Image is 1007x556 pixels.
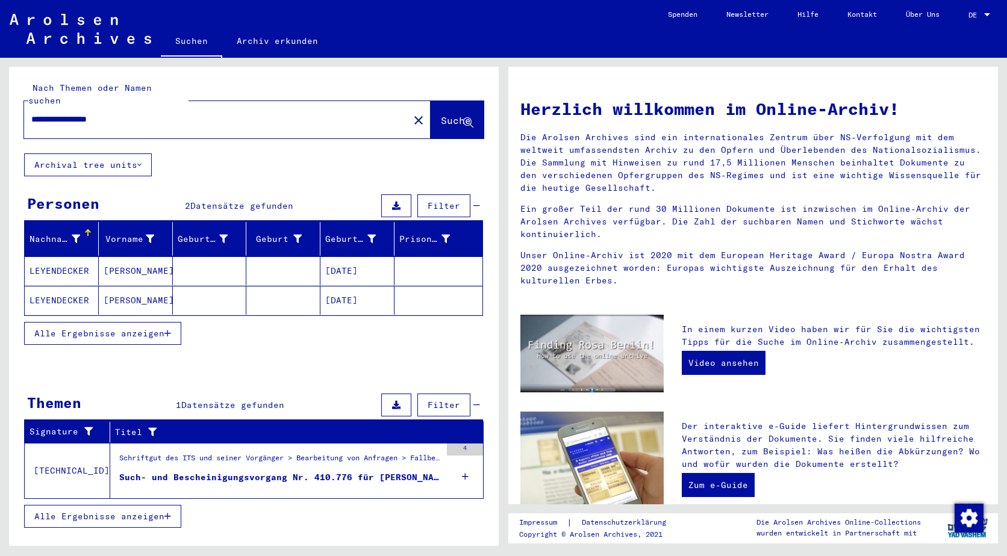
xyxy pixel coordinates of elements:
span: Datensätze gefunden [181,400,284,410]
img: yv_logo.png [945,513,990,543]
div: Schriftgut des ITS und seiner Vorgänger > Bearbeitung von Anfragen > Fallbezogene [MEDICAL_DATA] ... [119,453,441,469]
mat-cell: LEYENDECKER [25,286,99,315]
div: Geburt‏ [251,233,302,246]
mat-header-cell: Geburt‏ [246,222,320,256]
mat-cell: [DATE] [320,256,394,285]
button: Clear [407,108,431,132]
p: In einem kurzen Video haben wir für Sie die wichtigsten Tipps für die Suche im Online-Archiv zusa... [682,323,986,348]
div: Nachname [30,233,80,246]
div: Themen [27,392,81,413]
div: Signature [30,422,110,442]
div: Signature [30,425,95,438]
a: Datenschutzerklärung [572,516,681,529]
mat-cell: [DATE] [320,286,394,315]
div: Prisoner # [399,233,450,246]
div: Zustimmung ändern [954,503,983,532]
div: Vorname [104,233,154,246]
img: Arolsen_neg.svg [10,14,151,44]
a: Suchen [161,26,222,58]
p: Unser Online-Archiv ist 2020 mit dem European Heritage Award / Europa Nostra Award 2020 ausgezeic... [520,249,986,287]
mat-header-cell: Geburtsdatum [320,222,394,256]
div: Geburtsdatum [325,233,376,246]
button: Suche [431,101,484,138]
div: Geburtsname [178,233,228,246]
span: 2 [185,200,190,211]
mat-header-cell: Nachname [25,222,99,256]
img: eguide.jpg [520,412,664,507]
img: video.jpg [520,315,664,392]
mat-header-cell: Prisoner # [394,222,482,256]
a: Archiv erkunden [222,26,332,55]
div: Prisoner # [399,229,468,249]
button: Alle Ergebnisse anzeigen [24,322,181,345]
img: Zustimmung ändern [955,504,984,533]
td: [TECHNICAL_ID] [25,443,110,498]
span: Filter [428,400,460,410]
a: Video ansehen [682,351,765,375]
mat-cell: LEYENDECKER [25,256,99,285]
div: Vorname [104,229,172,249]
a: Zum e-Guide [682,473,755,497]
span: Alle Ergebnisse anzeigen [34,328,164,339]
div: | [519,516,681,529]
mat-header-cell: Geburtsname [173,222,247,256]
div: 4 [447,443,483,456]
button: Archival tree units [24,153,152,176]
div: Geburtsname [178,229,246,249]
div: Titel [115,426,454,439]
span: Suche [441,114,471,126]
p: Der interaktive e-Guide liefert Hintergrundwissen zum Verständnis der Dokumente. Sie finden viele... [682,420,986,471]
span: Alle Ergebnisse anzeigen [34,511,164,522]
h1: Herzlich willkommen im Online-Archiv! [520,96,986,122]
p: Die Arolsen Archives sind ein internationales Zentrum über NS-Verfolgung mit dem weltweit umfasse... [520,131,986,194]
button: Alle Ergebnisse anzeigen [24,505,181,528]
mat-cell: [PERSON_NAME] [99,256,173,285]
mat-label: Nach Themen oder Namen suchen [28,82,152,106]
button: Filter [417,394,470,416]
div: Geburtsdatum [325,229,394,249]
mat-cell: [PERSON_NAME] [99,286,173,315]
div: Such- und Bescheinigungsvorgang Nr. 410.776 für [PERSON_NAME] geboren [DEMOGRAPHIC_DATA] [119,471,441,484]
mat-icon: close [411,113,426,128]
div: Geburt‏ [251,229,320,249]
div: Titel [115,422,469,442]
a: Impressum [519,516,567,529]
span: 1 [176,400,181,410]
span: Datensätze gefunden [190,200,293,211]
mat-header-cell: Vorname [99,222,173,256]
p: Ein großer Teil der rund 30 Millionen Dokumente ist inzwischen im Online-Archiv der Arolsen Archi... [520,203,986,241]
div: Personen [27,193,99,214]
span: Filter [428,200,460,211]
p: Copyright © Arolsen Archives, 2021 [519,529,681,540]
p: wurden entwickelt in Partnerschaft mit [756,528,921,539]
p: Die Arolsen Archives Online-Collections [756,517,921,528]
button: Filter [417,194,470,217]
div: Nachname [30,229,98,249]
span: DE [968,11,982,19]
